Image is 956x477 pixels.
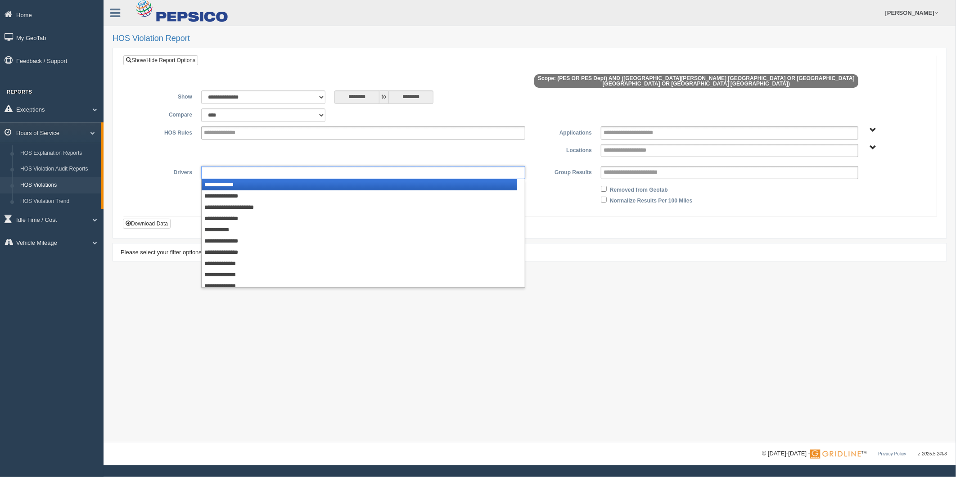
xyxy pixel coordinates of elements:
[123,219,171,229] button: Download Data
[130,90,197,101] label: Show
[16,145,101,162] a: HOS Explanation Reports
[130,108,197,119] label: Compare
[530,126,596,137] label: Applications
[530,144,596,155] label: Locations
[534,74,858,88] span: Scope: (PES OR PES Dept) AND ([GEOGRAPHIC_DATA][PERSON_NAME] [GEOGRAPHIC_DATA] OR [GEOGRAPHIC_DAT...
[762,449,947,459] div: © [DATE]-[DATE] - ™
[610,194,692,205] label: Normalize Results Per 100 Miles
[113,34,947,43] h2: HOS Violation Report
[121,249,333,256] span: Please select your filter options above and click "Apply Filters" to view your report.
[918,451,947,456] span: v. 2025.5.2403
[16,193,101,210] a: HOS Violation Trend
[610,184,668,194] label: Removed from Geotab
[16,177,101,193] a: HOS Violations
[878,451,906,456] a: Privacy Policy
[130,166,197,177] label: Drivers
[130,126,197,137] label: HOS Rules
[379,90,388,104] span: to
[123,55,198,65] a: Show/Hide Report Options
[810,450,861,459] img: Gridline
[16,161,101,177] a: HOS Violation Audit Reports
[530,166,596,177] label: Group Results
